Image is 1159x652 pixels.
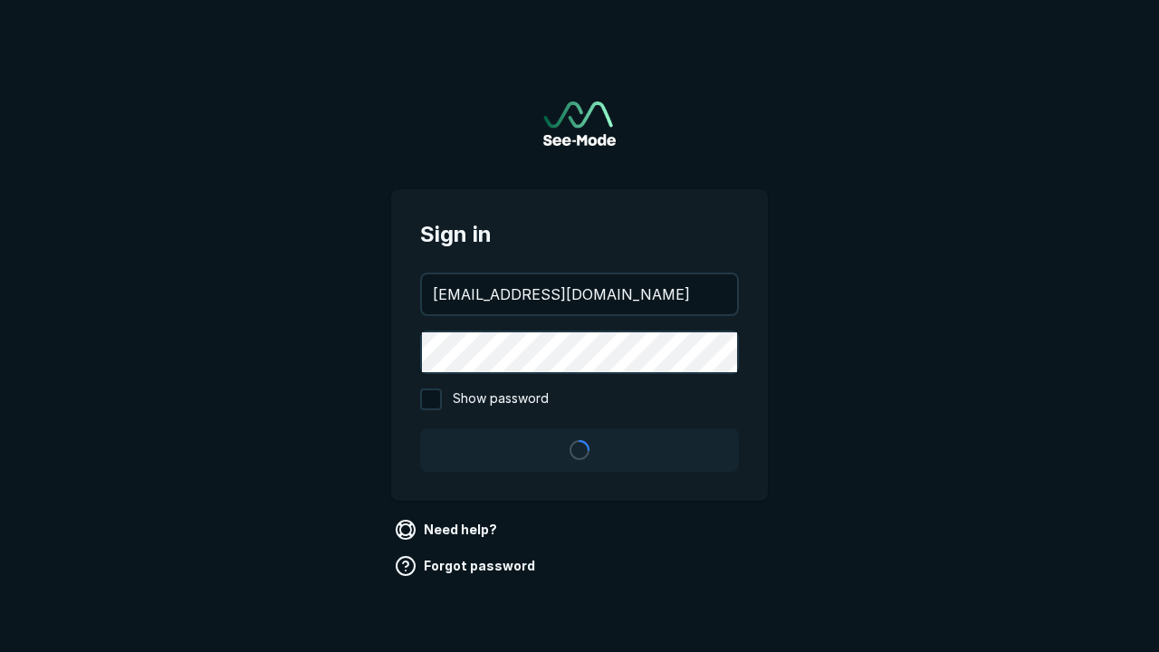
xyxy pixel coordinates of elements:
a: Go to sign in [543,101,616,146]
a: Need help? [391,515,504,544]
img: See-Mode Logo [543,101,616,146]
input: your@email.com [422,274,737,314]
span: Show password [453,388,549,410]
a: Forgot password [391,551,542,580]
span: Sign in [420,218,739,251]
